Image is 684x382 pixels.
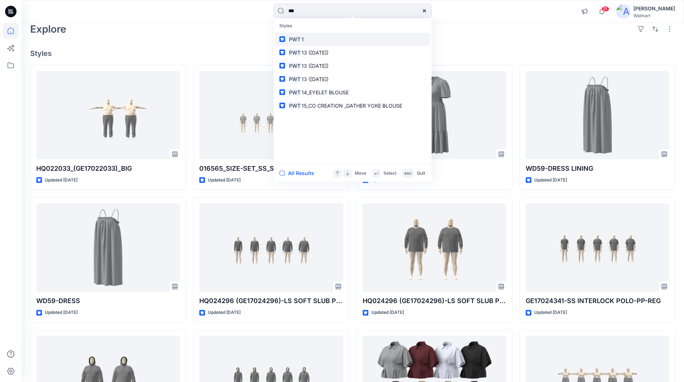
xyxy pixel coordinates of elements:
a: PWT14_EYELET BLOUSE [275,86,430,99]
a: PWT13 ([DATE]) [275,72,430,86]
span: 21 [601,6,609,12]
mark: PWT [288,62,302,70]
a: HQ024296 (GE17024296)-LS SOFT SLUB POCKET CREW-PLUS [363,203,506,292]
p: Updated [DATE] [45,176,78,184]
a: PWT13 ([DATE]) [275,59,430,72]
a: WD38-OPT-DRESS [363,71,506,160]
p: GE17024341-SS INTERLOCK POLO-PP-REG [526,296,669,306]
img: avatar [616,4,631,19]
p: Select [383,170,396,177]
span: 13 ([DATE]) [302,63,329,69]
a: GE17024341-SS INTERLOCK POLO-PP-REG [526,203,669,292]
span: 15_CO CREATION _GATHER YOKE BLOUSE [302,103,402,109]
mark: PWT [288,75,302,83]
p: HQ022033_(GE17022033)_BIG [36,164,180,174]
h4: Styles [30,49,675,58]
p: WD59-DRESS [36,296,180,306]
a: PWT15_CO CREATION _GATHER YOKE BLOUSE [275,99,430,112]
p: WD38-OPT-DRESS [363,164,506,174]
button: All Results [279,169,319,178]
p: WD59-DRESS LINING [526,164,669,174]
mark: PWT [288,35,302,43]
span: 13 ([DATE]) [302,76,329,82]
p: esc [404,170,412,177]
a: PWT13 ([DATE]) [275,46,430,59]
mark: PWT [288,88,302,96]
a: 016565_SIZE-SET_SS_SCALLOP_BUTTON_DOWN [199,71,343,160]
p: Updated [DATE] [534,309,567,316]
h2: Explore [30,23,66,35]
p: Move [355,170,366,177]
p: HQ024296 (GE17024296)-LS SOFT SLUB POCKET CREW-REG [199,296,343,306]
div: [PERSON_NAME] [633,4,675,13]
p: Updated [DATE] [208,176,241,184]
p: Updated [DATE] [208,309,241,316]
a: HQ022033_(GE17022033)_BIG [36,71,180,160]
a: WD59-DRESS LINING [526,71,669,160]
a: PWT1 [275,33,430,46]
span: 1 [302,36,304,42]
p: Updated [DATE] [371,309,404,316]
p: Styles [275,19,430,33]
div: Walmart [633,13,675,18]
p: Updated [DATE] [534,176,567,184]
a: WD59-DRESS [36,203,180,292]
span: 14_EYELET BLOUSE [302,89,349,95]
a: HQ024296 (GE17024296)-LS SOFT SLUB POCKET CREW-REG [199,203,343,292]
mark: PWT [288,102,302,110]
p: 016565_SIZE-SET_SS_SCALLOP_BUTTON_DOWN [199,164,343,174]
p: Updated [DATE] [45,309,78,316]
mark: PWT [288,48,302,57]
p: HQ024296 (GE17024296)-LS SOFT SLUB POCKET CREW-PLUS [363,296,506,306]
p: Quit [417,170,425,177]
span: 13 ([DATE]) [302,49,329,56]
